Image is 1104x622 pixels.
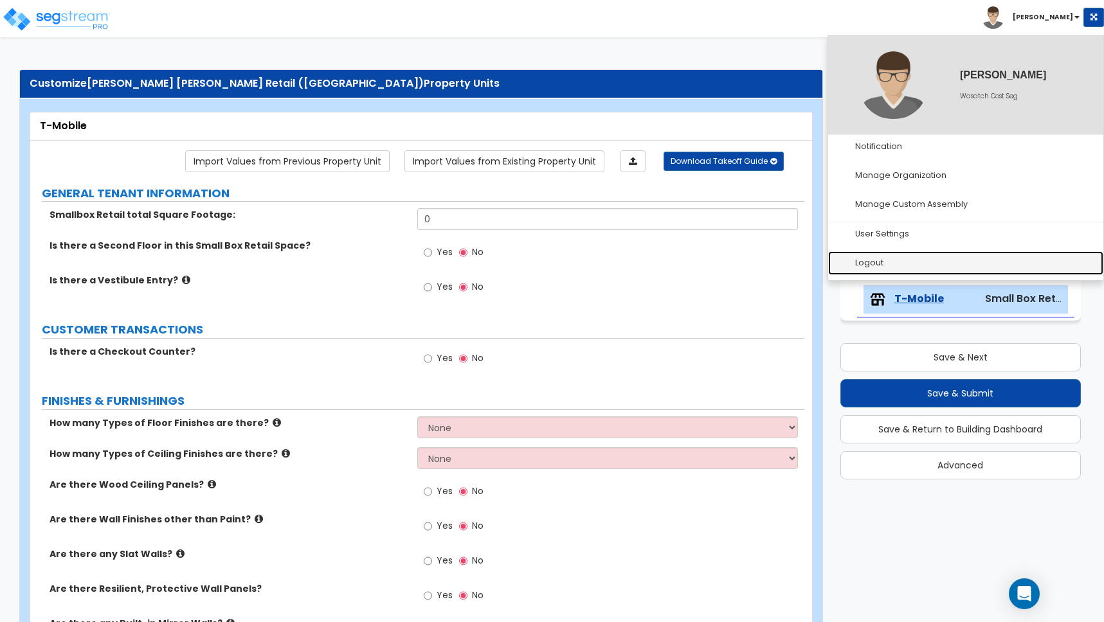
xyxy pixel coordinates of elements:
[424,484,432,499] input: Yes
[472,554,484,567] span: No
[30,76,813,91] div: Customize Property Units
[840,451,1081,479] button: Advanced
[50,582,408,595] label: Are there Resilient, Protective Wall Panels?
[828,222,1103,246] a: User Settings
[472,589,484,601] span: No
[840,379,1081,407] button: Save & Submit
[459,245,467,260] input: No
[671,155,768,166] span: Download Takeoff Guide
[894,292,944,307] span: T-Mobile
[424,519,432,533] input: Yes
[50,513,408,526] label: Are there Wall Finishes other than Paint?
[50,274,408,287] label: Is there a Vestibule Entry?
[459,554,467,568] input: No
[273,418,281,427] i: click for more info!
[424,351,432,366] input: Yes
[459,589,467,603] input: No
[50,345,408,358] label: Is there a Checkout Counter?
[1013,12,1073,22] b: [PERSON_NAME]
[960,75,1072,76] div: [PERSON_NAME]
[255,514,263,524] i: click for more info!
[840,343,1081,371] button: Save & Next
[424,589,432,603] input: Yes
[620,150,646,172] a: Import the dynamic attributes value through Excel sheet
[50,478,408,491] label: Are there Wood Ceiling Panels?
[472,280,484,293] span: No
[459,519,467,533] input: No
[424,554,432,568] input: Yes
[42,393,804,409] label: FINISHES & FURNISHINGS
[50,447,408,460] label: How many Types of Ceiling Finishes are there?
[437,554,453,567] span: Yes
[208,479,216,489] i: click for more info!
[437,519,453,532] span: Yes
[87,76,424,91] span: [PERSON_NAME] [PERSON_NAME] Retail ([GEOGRAPHIC_DATA])
[404,150,604,172] a: Import the dynamic attribute values from existing properties.
[870,292,885,307] img: tenants.png
[40,119,802,134] div: T-Mobile
[828,164,1103,188] a: Manage Organization
[459,484,467,499] input: No
[50,239,408,252] label: Is there a Second Floor in this Small Box Retail Space?
[664,152,784,171] button: Download Takeoff Guide
[960,96,1072,97] div: Wasatch Cost Seg
[472,519,484,532] span: No
[828,135,1103,159] a: Notification
[50,547,408,560] label: Are there any Slat Walls?
[840,415,1081,443] button: Save & Return to Building Dashboard
[176,549,185,558] i: click for more info!
[42,321,804,338] label: CUSTOMER TRANSACTIONS
[459,280,467,294] input: No
[472,351,484,364] span: No
[472,245,484,258] span: No
[437,484,453,497] span: Yes
[282,449,290,458] i: click for more info!
[50,208,408,221] label: Smallbox Retail total Square Footage:
[437,351,453,364] span: Yes
[459,351,467,366] input: No
[424,280,432,294] input: Yes
[860,51,927,119] img: avatar.png
[42,185,804,202] label: GENERAL TENANT INFORMATION
[182,275,190,285] i: click for more info!
[2,6,111,32] img: logo_pro_r.png
[982,6,1004,29] img: avatar.png
[437,280,453,293] span: Yes
[1009,578,1040,609] div: Open Intercom Messenger
[424,245,432,260] input: Yes
[472,484,484,497] span: No
[828,251,1103,275] a: Logout
[828,193,1103,217] a: Manage Custom Assembly
[185,150,390,172] a: Import the dynamic attribute values from previous properties.
[50,416,408,429] label: How many Types of Floor Finishes are there?
[437,245,453,258] span: Yes
[437,589,453,601] span: Yes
